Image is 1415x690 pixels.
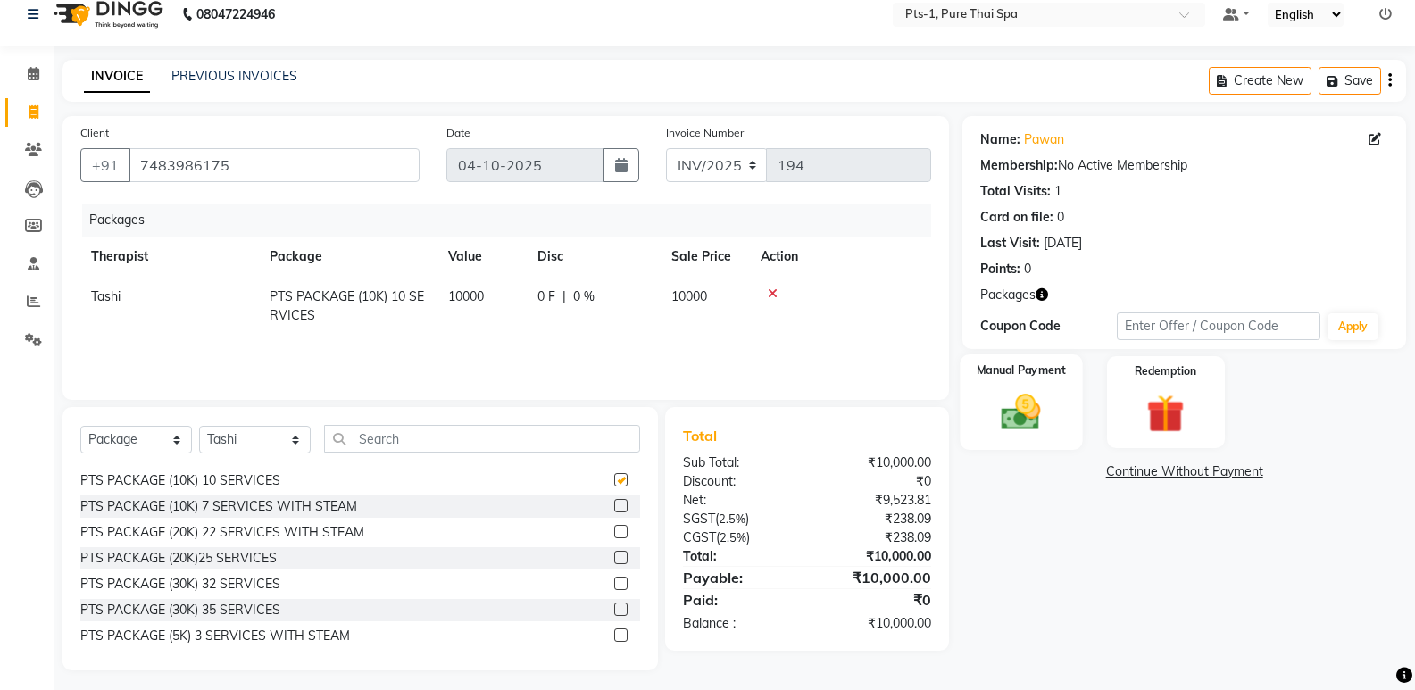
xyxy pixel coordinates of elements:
[1044,234,1082,253] div: [DATE]
[670,453,807,472] div: Sub Total:
[80,575,280,594] div: PTS PACKAGE (30K) 32 SERVICES
[82,204,945,237] div: Packages
[80,601,280,619] div: PTS PACKAGE (30K) 35 SERVICES
[980,156,1058,175] div: Membership:
[807,589,945,611] div: ₹0
[807,547,945,566] div: ₹10,000.00
[807,453,945,472] div: ₹10,000.00
[670,547,807,566] div: Total:
[537,287,555,306] span: 0 F
[807,528,945,547] div: ₹238.09
[259,237,437,277] th: Package
[670,491,807,510] div: Net:
[980,156,1388,175] div: No Active Membership
[661,237,750,277] th: Sale Price
[80,125,109,141] label: Client
[807,614,945,633] div: ₹10,000.00
[1135,390,1196,437] img: _gift.svg
[719,511,745,526] span: 2.5%
[448,288,484,304] span: 10000
[80,627,350,645] div: PTS PACKAGE (5K) 3 SERVICES WITH STEAM
[720,530,746,545] span: 2.5%
[324,425,640,453] input: Search
[80,497,357,516] div: PTS PACKAGE (10K) 7 SERVICES WITH STEAM
[171,68,297,84] a: PREVIOUS INVOICES
[80,148,130,182] button: +91
[671,288,707,304] span: 10000
[91,288,121,304] span: Tashi
[562,287,566,306] span: |
[1024,130,1064,149] a: Pawan
[1135,363,1196,379] label: Redemption
[980,260,1020,278] div: Points:
[80,549,277,568] div: PTS PACKAGE (20K)25 SERVICES
[1054,182,1061,201] div: 1
[807,472,945,491] div: ₹0
[666,125,744,141] label: Invoice Number
[989,389,1053,435] img: _cash.svg
[573,287,595,306] span: 0 %
[966,462,1403,481] a: Continue Without Payment
[80,237,259,277] th: Therapist
[670,472,807,491] div: Discount:
[1057,208,1064,227] div: 0
[807,567,945,588] div: ₹10,000.00
[980,286,1036,304] span: Packages
[1117,312,1320,340] input: Enter Offer / Coupon Code
[670,589,807,611] div: Paid:
[437,237,527,277] th: Value
[807,510,945,528] div: ₹238.09
[980,317,1116,336] div: Coupon Code
[1209,67,1311,95] button: Create New
[670,567,807,588] div: Payable:
[1328,313,1378,340] button: Apply
[670,614,807,633] div: Balance :
[1319,67,1381,95] button: Save
[980,182,1051,201] div: Total Visits:
[980,130,1020,149] div: Name:
[670,510,807,528] div: ( )
[129,148,420,182] input: Search by Name/Mobile/Email/Code
[670,528,807,547] div: ( )
[527,237,661,277] th: Disc
[683,529,716,545] span: CGST
[750,237,931,277] th: Action
[980,208,1053,227] div: Card on file:
[80,523,364,542] div: PTS PACKAGE (20K) 22 SERVICES WITH STEAM
[980,234,1040,253] div: Last Visit:
[80,471,280,490] div: PTS PACKAGE (10K) 10 SERVICES
[1024,260,1031,278] div: 0
[683,427,724,445] span: Total
[446,125,470,141] label: Date
[84,61,150,93] a: INVOICE
[683,511,715,527] span: SGST
[977,362,1066,378] label: Manual Payment
[270,288,424,323] span: PTS PACKAGE (10K) 10 SERVICES
[807,491,945,510] div: ₹9,523.81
